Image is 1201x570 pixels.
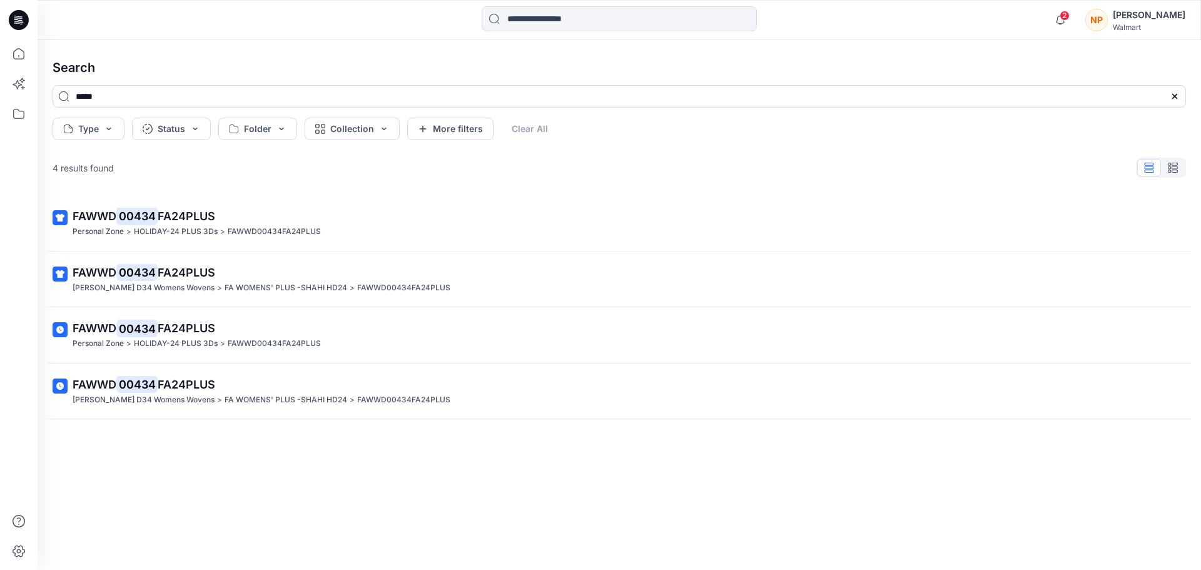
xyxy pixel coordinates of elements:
button: Collection [305,118,400,140]
p: FAWWD00434FA24PLUS [228,225,321,238]
p: HOLIDAY-24 PLUS 3Ds [134,337,218,350]
p: > [350,394,355,407]
a: FAWWD00434FA24PLUS[PERSON_NAME] D34 Womens Wovens>FA WOMENS' PLUS -SHAHI HD24>FAWWD00434FA24PLUS [45,257,1193,302]
div: [PERSON_NAME] [1113,8,1185,23]
button: Type [53,118,124,140]
p: 4 results found [53,161,114,175]
p: > [217,282,222,295]
mark: 00434 [116,375,158,393]
p: FA SHAHI D34 Womens Wovens [73,394,215,407]
p: FA WOMENS' PLUS -SHAHI HD24 [225,394,347,407]
span: FAWWD [73,266,116,279]
button: Status [132,118,211,140]
span: FAWWD [73,378,116,391]
p: > [350,282,355,295]
span: FA24PLUS [158,322,215,335]
span: 2 [1060,11,1070,21]
p: > [220,225,225,238]
p: FAWWD00434FA24PLUS [228,337,321,350]
div: NP [1085,9,1108,31]
p: Personal Zone [73,225,124,238]
p: > [126,337,131,350]
span: FAWWD [73,322,116,335]
a: FAWWD00434FA24PLUS[PERSON_NAME] D34 Womens Wovens>FA WOMENS' PLUS -SHAHI HD24>FAWWD00434FA24PLUS [45,369,1193,414]
mark: 00434 [116,207,158,225]
mark: 00434 [116,320,158,337]
a: FAWWD00434FA24PLUSPersonal Zone>HOLIDAY-24 PLUS 3Ds>FAWWD00434FA24PLUS [45,312,1193,358]
p: HOLIDAY-24 PLUS 3Ds [134,225,218,238]
a: FAWWD00434FA24PLUSPersonal Zone>HOLIDAY-24 PLUS 3Ds>FAWWD00434FA24PLUS [45,200,1193,246]
p: > [126,225,131,238]
p: > [217,394,222,407]
p: FAWWD00434FA24PLUS [357,394,450,407]
p: FA SHAHI D34 Womens Wovens [73,282,215,295]
span: FA24PLUS [158,266,215,279]
h4: Search [43,50,1196,85]
p: FA WOMENS' PLUS -SHAHI HD24 [225,282,347,295]
p: > [220,337,225,350]
span: FA24PLUS [158,210,215,223]
div: Walmart [1113,23,1185,32]
button: More filters [407,118,494,140]
p: Personal Zone [73,337,124,350]
p: FAWWD00434FA24PLUS [357,282,450,295]
mark: 00434 [116,263,158,281]
button: Folder [218,118,297,140]
span: FAWWD [73,210,116,223]
span: FA24PLUS [158,378,215,391]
